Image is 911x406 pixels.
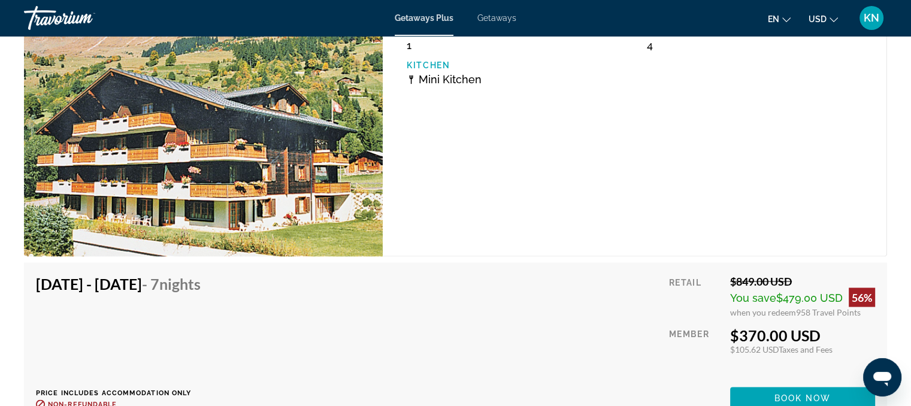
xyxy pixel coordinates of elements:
[419,73,482,86] span: Mini Kitchen
[730,274,875,287] div: $849.00 USD
[863,358,901,396] iframe: Кнопка запуска окна обмена сообщениями
[730,307,796,317] span: when you redeem
[646,39,652,51] span: 4
[407,60,635,70] p: Kitchen
[669,326,721,378] div: Member
[395,13,453,23] a: Getaways Plus
[779,344,833,354] span: Taxes and Fees
[856,5,887,31] button: User Menu
[159,274,201,292] span: Nights
[24,2,144,34] a: Travorium
[809,10,838,28] button: Change currency
[730,344,875,354] div: $105.62 USD
[796,307,861,317] span: 958 Travel Points
[776,291,843,304] span: $479.00 USD
[809,14,827,24] span: USD
[407,39,411,51] span: 1
[849,287,875,307] div: 56%
[477,13,516,23] a: Getaways
[768,10,791,28] button: Change language
[669,274,721,317] div: Retail
[768,14,779,24] span: en
[730,291,776,304] span: You save
[730,326,875,344] div: $370.00 USD
[36,389,210,396] p: Price includes accommodation only
[774,393,831,402] span: Book now
[864,12,879,24] span: KN
[142,274,201,292] span: - 7
[36,274,201,292] h4: [DATE] - [DATE]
